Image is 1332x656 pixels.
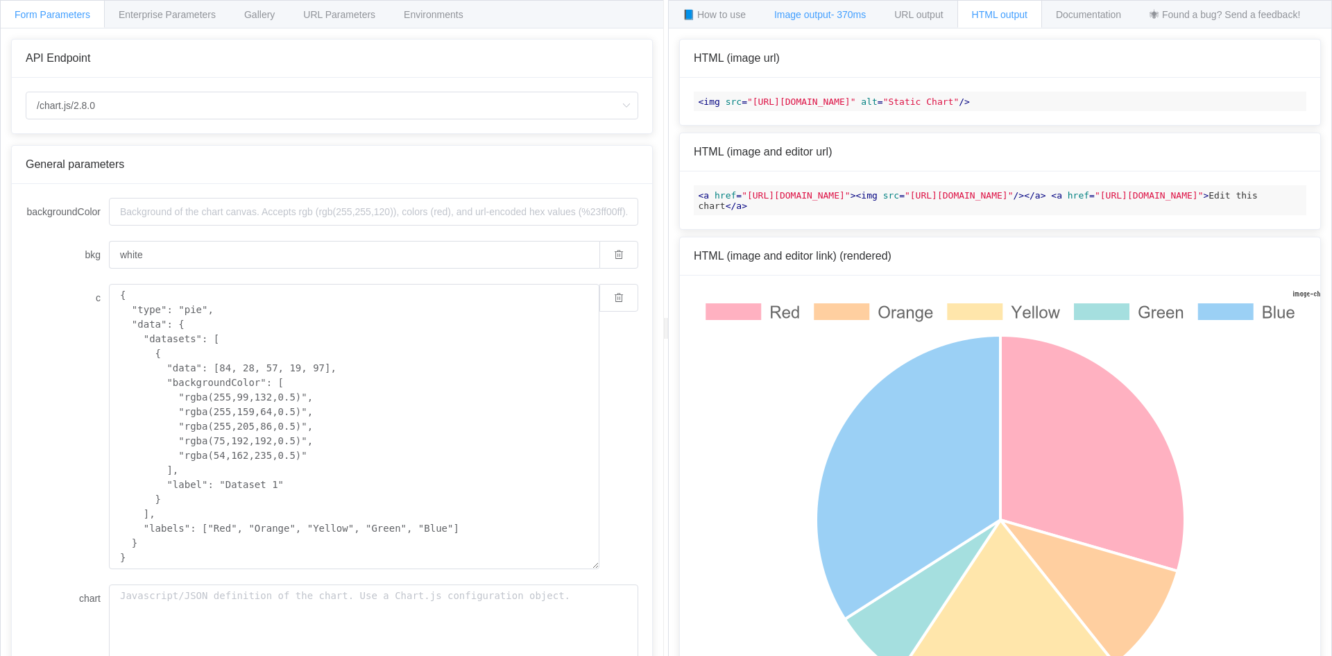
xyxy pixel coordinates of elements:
[726,201,747,211] span: </ >
[1057,190,1062,201] span: a
[894,9,943,20] span: URL output
[1068,190,1089,201] span: href
[726,96,742,107] span: src
[244,9,275,20] span: Gallery
[883,96,959,107] span: "Static Chart"
[109,198,638,226] input: Background of the chart canvas. Accepts rgb (rgb(255,255,120)), colors (red), and url-encoded hex...
[703,190,709,201] span: a
[905,190,1014,201] span: "[URL][DOMAIN_NAME]"
[404,9,463,20] span: Environments
[15,9,90,20] span: Form Parameters
[1051,190,1209,201] span: < = >
[747,96,856,107] span: "[URL][DOMAIN_NAME]"
[119,9,216,20] span: Enterprise Parameters
[831,9,866,20] span: - 370ms
[699,190,856,201] span: < = >
[1150,9,1300,20] span: 🕷 Found a bug? Send a feedback!
[883,190,899,201] span: src
[26,241,109,269] label: bkg
[861,96,877,107] span: alt
[26,198,109,226] label: backgroundColor
[694,146,832,158] span: HTML (image and editor url)
[694,250,891,262] span: HTML (image and editor link) (rendered)
[1024,190,1045,201] span: </ >
[694,185,1306,215] code: Edit this chart
[26,52,90,64] span: API Endpoint
[26,158,124,170] span: General parameters
[1056,9,1121,20] span: Documentation
[861,190,877,201] span: img
[303,9,375,20] span: URL Parameters
[1095,190,1204,201] span: "[URL][DOMAIN_NAME]"
[694,52,780,64] span: HTML (image url)
[856,190,1025,201] span: < = />
[736,201,742,211] span: a
[26,284,109,312] label: c
[26,584,109,612] label: chart
[109,241,599,269] input: Background of the chart canvas. Accepts rgb (rgb(255,255,120)), colors (red), and url-encoded hex...
[774,9,866,20] span: Image output
[1035,190,1041,201] span: a
[683,9,746,20] span: 📘 How to use
[742,190,851,201] span: "[URL][DOMAIN_NAME]"
[703,96,719,107] span: img
[26,92,638,119] input: Select
[972,9,1027,20] span: HTML output
[715,190,736,201] span: href
[699,96,970,107] span: < = = />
